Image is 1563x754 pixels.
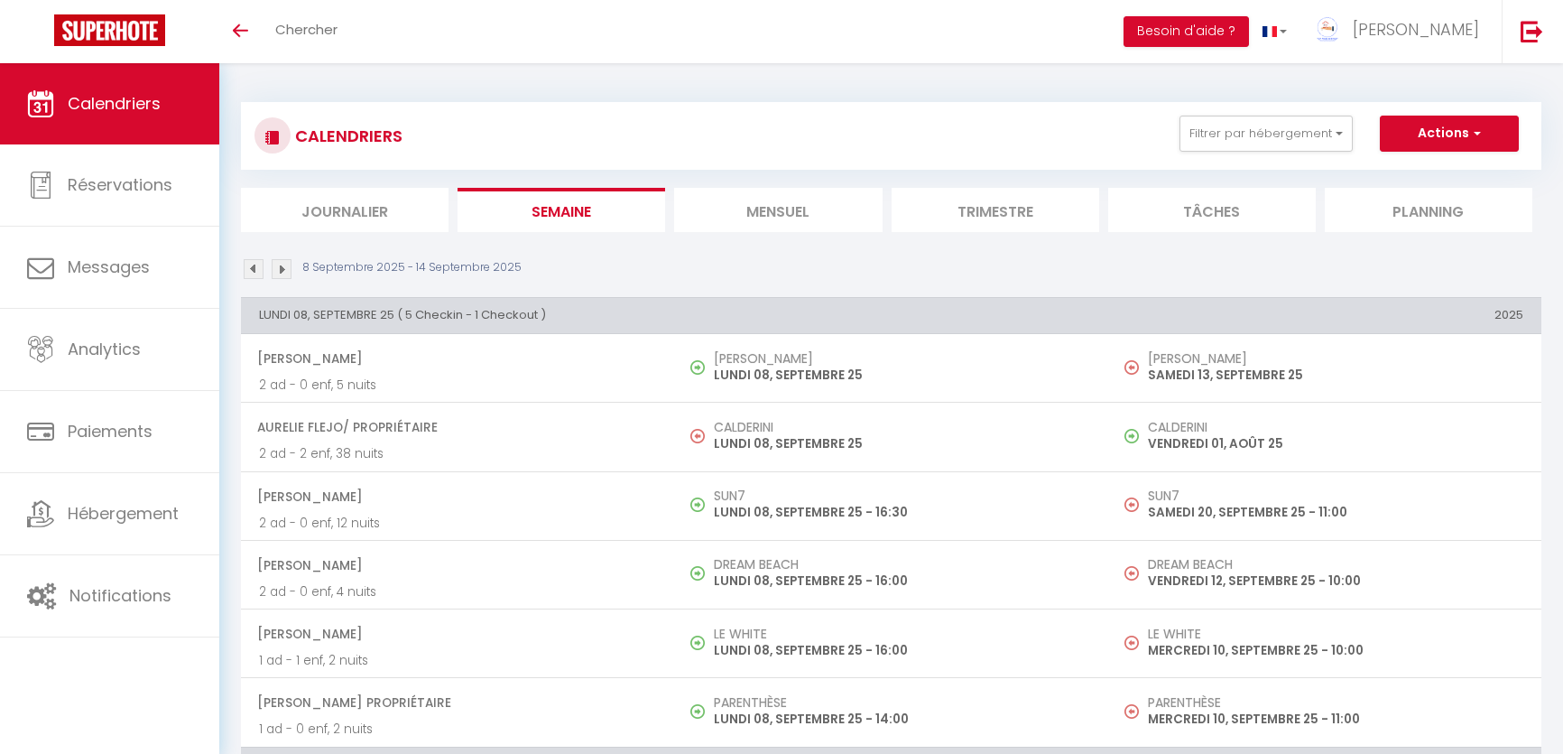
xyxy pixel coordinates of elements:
[714,557,1089,572] h5: DREAM BEACH
[1179,116,1353,152] button: Filtrer par hébergement
[1124,429,1139,443] img: NO IMAGE
[69,584,171,607] span: Notifications
[1148,489,1523,503] h5: SUN7
[68,173,172,196] span: Réservations
[54,14,165,46] img: Super Booking
[674,188,882,232] li: Mensuel
[892,188,1099,232] li: Trimestre
[1148,503,1523,522] p: SAMEDI 20, SEPTEMBRE 25 - 11:00
[1353,18,1479,41] span: [PERSON_NAME]
[1124,704,1139,719] img: NO IMAGE
[257,479,656,514] span: [PERSON_NAME]
[68,256,150,278] span: Messages
[1314,16,1341,43] img: ...
[1148,641,1523,660] p: MERCREDI 10, SEPTEMBRE 25 - 10:00
[257,341,656,376] span: [PERSON_NAME]
[68,338,141,360] span: Analytics
[257,617,656,651] span: [PERSON_NAME]
[291,116,402,156] h3: CALENDRIERS
[1148,420,1523,434] h5: CALDERINI
[1148,710,1523,729] p: MERCREDI 10, SEPTEMBRE 25 - 11:00
[1325,188,1532,232] li: Planning
[714,434,1089,453] p: LUNDI 08, SEPTEMBRE 25
[259,444,656,463] p: 2 ad - 2 enf, 38 nuits
[1148,366,1523,385] p: SAMEDI 13, SEPTEMBRE 25
[1108,188,1316,232] li: Tâches
[259,582,656,601] p: 2 ad - 0 enf, 4 nuits
[714,489,1089,503] h5: SUN7
[68,92,161,115] span: Calendriers
[68,502,179,525] span: Hébergement
[714,366,1089,385] p: LUNDI 08, SEPTEMBRE 25
[1124,360,1139,375] img: NO IMAGE
[1521,20,1543,42] img: logout
[1148,695,1523,710] h5: PARENTHÈSE
[1148,627,1523,641] h5: LE WHITE
[714,572,1089,591] p: LUNDI 08, SEPTEMBRE 25 - 16:00
[714,627,1089,641] h5: LE WHITE
[690,429,705,443] img: NO IMAGE
[1124,16,1249,47] button: Besoin d'aide ?
[1380,116,1519,152] button: Actions
[1148,434,1523,453] p: VENDREDI 01, AOÛT 25
[1148,557,1523,572] h5: DREAM BEACH
[1108,297,1541,333] th: 2025
[714,420,1089,434] h5: CALDERINI
[458,188,665,232] li: Semaine
[259,376,656,395] p: 2 ad - 0 enf, 5 nuits
[714,695,1089,710] h5: PARENTHÈSE
[1124,566,1139,581] img: NO IMAGE
[259,514,656,533] p: 2 ad - 0 enf, 12 nuits
[241,297,1108,333] th: LUNDI 08, SEPTEMBRE 25 ( 5 Checkin - 1 Checkout )
[714,641,1089,660] p: LUNDI 08, SEPTEMBRE 25 - 16:00
[241,188,449,232] li: Journalier
[714,503,1089,522] p: LUNDI 08, SEPTEMBRE 25 - 16:30
[1124,636,1139,650] img: NO IMAGE
[257,685,656,720] span: [PERSON_NAME] propriétaire
[1124,498,1139,512] img: NO IMAGE
[1148,351,1523,366] h5: [PERSON_NAME]
[257,548,656,582] span: [PERSON_NAME]
[259,720,656,739] p: 1 ad - 0 enf, 2 nuits
[68,420,153,442] span: Paiements
[257,410,656,444] span: Aurelie Flejo/ Propriétaire
[275,20,338,39] span: Chercher
[302,259,522,276] p: 8 Septembre 2025 - 14 Septembre 2025
[1148,572,1523,591] p: VENDREDI 12, SEPTEMBRE 25 - 10:00
[714,351,1089,366] h5: [PERSON_NAME]
[259,651,656,670] p: 1 ad - 1 enf, 2 nuits
[714,710,1089,729] p: LUNDI 08, SEPTEMBRE 25 - 14:00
